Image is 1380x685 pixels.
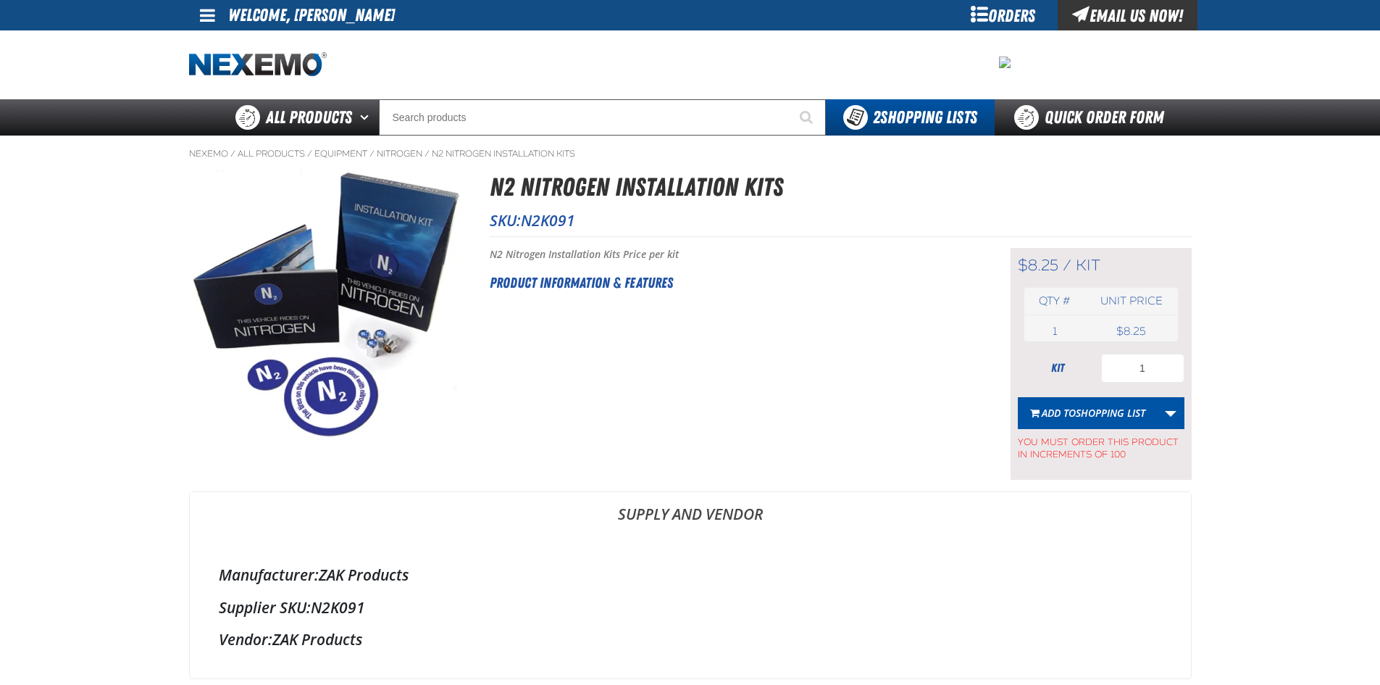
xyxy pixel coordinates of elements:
[307,148,312,159] span: /
[1018,256,1058,275] span: $8.25
[219,629,1162,649] div: ZAK Products
[790,99,826,136] button: Start Searching
[1018,429,1184,461] span: You must order this product in increments of 100
[355,99,379,136] button: Open All Products pages
[189,52,327,78] a: Home
[490,168,1192,207] h1: N2 Nitrogen Installation Kits
[189,52,327,78] img: Nexemo logo
[873,107,880,128] strong: 2
[995,99,1191,136] a: Quick Order Form
[1053,325,1057,338] span: 1
[219,597,1162,618] div: N2K091
[490,210,1192,231] p: SKU:
[266,104,352,130] span: All Products
[219,565,319,585] label: Manufacturer:
[1085,321,1177,341] td: $8.25
[1063,256,1071,275] span: /
[1018,360,1097,376] div: kit
[1085,288,1177,315] th: Unit price
[826,99,995,136] button: You have 2 Shopping Lists. Open to view details
[490,272,974,294] h2: Product Information & Features
[490,248,974,262] p: N2 Nitrogen Installation Kits Price per kit
[1076,256,1100,275] span: kit
[1018,397,1158,429] button: Add toShopping List
[1076,406,1145,420] span: Shopping List
[1042,406,1145,420] span: Add to
[219,565,1162,585] div: ZAK Products
[1157,397,1184,429] a: More Actions
[314,148,367,159] a: Equipment
[425,148,430,159] span: /
[379,99,826,136] input: Search
[1101,354,1184,383] input: Product Quantity
[369,148,375,159] span: /
[219,597,311,618] label: Supplier SKU:
[230,148,235,159] span: /
[189,148,228,159] a: Nexemo
[190,168,464,442] img: N2 Nitrogen Installation Kits
[432,148,575,159] a: N2 Nitrogen Installation Kits
[377,148,422,159] a: Nitrogen
[873,107,977,128] span: Shopping Lists
[219,629,272,649] label: Vendor:
[238,148,305,159] a: All Products
[189,148,1192,159] nav: Breadcrumbs
[1024,288,1086,315] th: Qty #
[999,57,1011,68] img: 08cb5c772975e007c414e40fb9967a9c.jpeg
[521,210,575,231] span: N2K091
[190,492,1191,536] a: Supply and Vendor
